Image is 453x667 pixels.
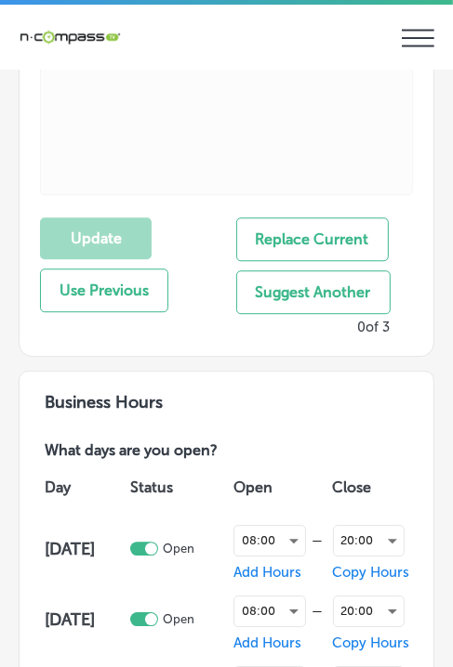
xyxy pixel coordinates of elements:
div: — [306,533,328,547]
div: 08:00 [234,526,305,556]
th: Open [229,462,328,514]
div: 20:00 [334,526,404,556]
div: 20:00 [334,596,404,626]
button: Update [40,217,152,259]
img: tab_domain_overview_orange.svg [50,108,65,123]
div: Keywords by Traffic [206,110,313,122]
span: Copy Hours [333,564,410,581]
img: tab_keywords_by_traffic_grey.svg [185,108,200,123]
th: Day [40,462,126,514]
span: Add Hours [233,564,301,581]
h3: Business Hours [40,392,413,412]
th: Close [328,462,413,514]
th: Status [126,462,229,514]
div: v 4.0.25 [52,30,91,45]
button: Suggest Another [236,270,391,314]
div: 08:00 [234,596,305,626]
p: What days are you open? [40,442,351,462]
div: Domain Overview [71,110,167,122]
div: Domain: [DOMAIN_NAME] [48,48,205,63]
span: Add Hours [233,634,301,651]
p: Open [163,612,194,626]
p: 0 of 3 [358,319,391,335]
h4: [DATE] [45,539,126,559]
button: Replace Current [236,217,389,261]
button: Use Previous [40,268,168,312]
p: Open [163,542,194,556]
img: 660ab0bf-5cc7-4cb8-ba1c-48b5ae0f18e60NCTV_CLogo_TV_Black_-500x88.png [19,28,121,46]
div: — [306,604,328,618]
span: Copy Hours [333,634,410,651]
img: website_grey.svg [30,48,45,63]
img: logo_orange.svg [30,30,45,45]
